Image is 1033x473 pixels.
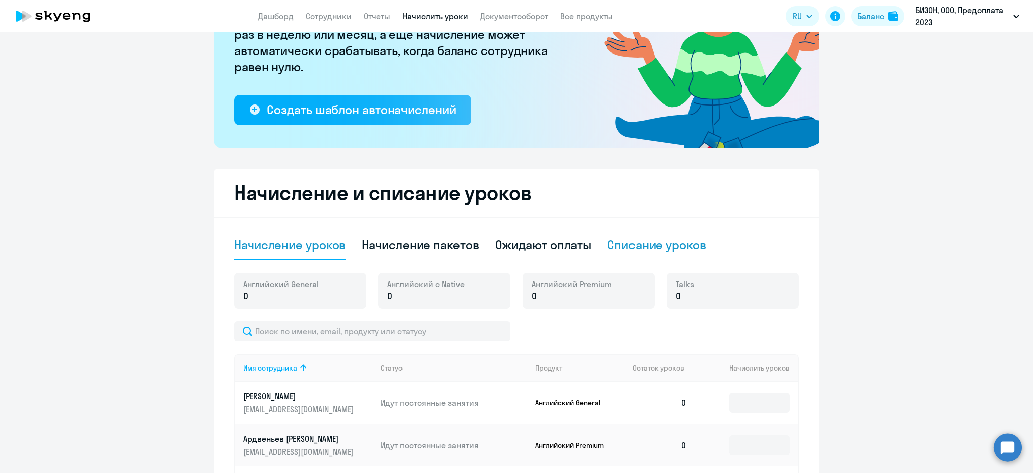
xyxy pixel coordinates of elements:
[243,391,373,415] a: [PERSON_NAME][EMAIL_ADDRESS][DOMAIN_NAME]
[851,6,904,26] button: Балансbalance
[243,404,356,415] p: [EMAIL_ADDRESS][DOMAIN_NAME]
[888,11,898,21] img: balance
[910,4,1024,28] button: БИЗОН, ООО, Предоплата 2023
[243,279,319,290] span: Английский General
[364,11,390,21] a: Отчеты
[234,95,471,125] button: Создать шаблон автоначислений
[633,363,695,373] div: Остаток уроков
[633,363,684,373] span: Остаток уроков
[403,11,468,21] a: Начислить уроки
[535,441,611,450] p: Английский Premium
[381,397,527,408] p: Идут постоянные занятия
[362,237,479,253] div: Начисление пакетов
[243,290,248,303] span: 0
[624,382,695,424] td: 0
[381,363,403,373] div: Статус
[535,363,562,373] div: Продукт
[624,424,695,466] td: 0
[535,363,625,373] div: Продукт
[234,237,346,253] div: Начисление уроков
[243,433,356,444] p: Ардвеньев [PERSON_NAME]
[243,446,356,457] p: [EMAIL_ADDRESS][DOMAIN_NAME]
[306,11,352,21] a: Сотрудники
[381,363,527,373] div: Статус
[387,279,465,290] span: Английский с Native
[495,237,592,253] div: Ожидают оплаты
[607,237,706,253] div: Списание уроков
[793,10,802,22] span: RU
[234,181,799,205] h2: Начисление и списание уроков
[267,101,456,118] div: Создать шаблон автоначислений
[243,363,373,373] div: Имя сотрудника
[695,354,798,382] th: Начислить уроков
[535,398,611,407] p: Английский General
[915,4,1009,28] p: БИЗОН, ООО, Предоплата 2023
[786,6,819,26] button: RU
[258,11,294,21] a: Дашборд
[243,391,356,402] p: [PERSON_NAME]
[560,11,613,21] a: Все продукты
[243,363,297,373] div: Имя сотрудника
[857,10,884,22] div: Баланс
[676,290,681,303] span: 0
[234,321,510,341] input: Поиск по имени, email, продукту или статусу
[532,279,612,290] span: Английский Premium
[243,433,373,457] a: Ардвеньев [PERSON_NAME][EMAIL_ADDRESS][DOMAIN_NAME]
[381,440,527,451] p: Идут постоянные занятия
[480,11,548,21] a: Документооборот
[387,290,392,303] span: 0
[676,279,694,290] span: Talks
[532,290,537,303] span: 0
